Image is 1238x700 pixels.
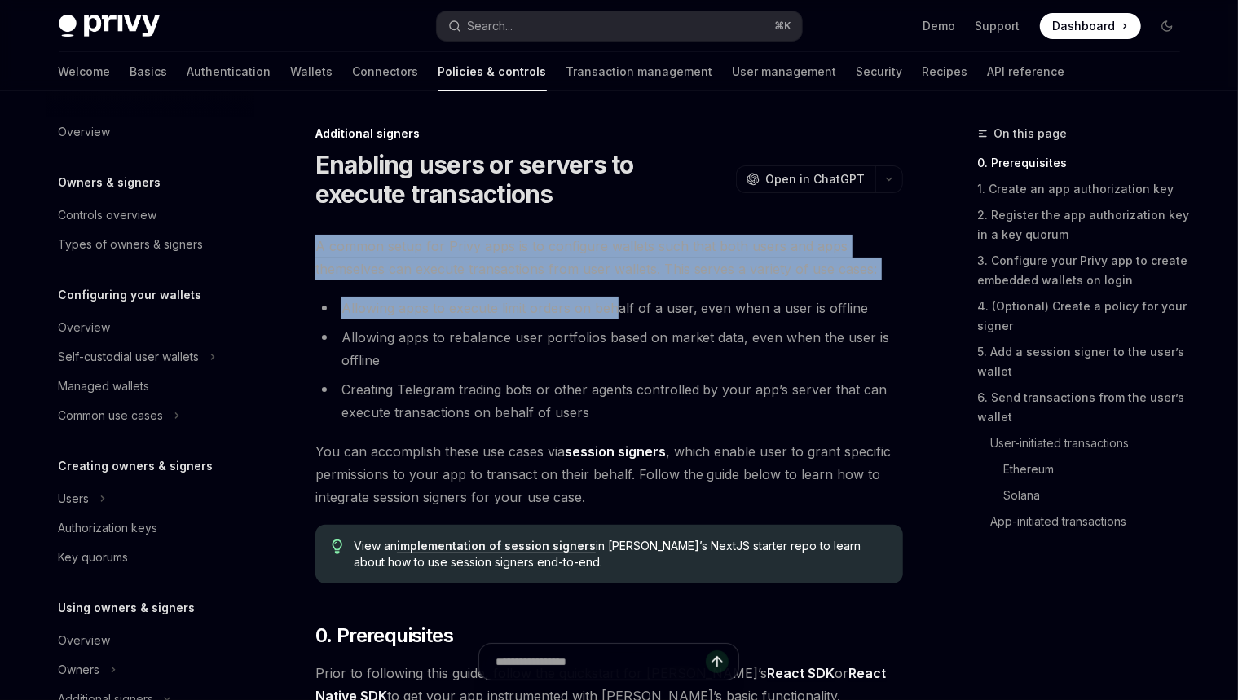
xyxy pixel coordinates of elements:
a: Connectors [353,52,419,91]
span: Open in ChatGPT [766,171,866,187]
a: Policies & controls [438,52,547,91]
div: Controls overview [59,205,157,225]
span: 0. Prerequisites [315,623,453,649]
button: Toggle dark mode [1154,13,1180,39]
div: Overview [59,318,111,337]
div: Owners [59,660,100,680]
div: Authorization keys [59,518,158,538]
a: 5. Add a session signer to the user’s wallet [978,339,1193,385]
a: Overview [46,117,254,147]
div: Common use cases [59,406,164,425]
a: session signers [565,443,666,460]
a: Authorization keys [46,513,254,543]
li: Creating Telegram trading bots or other agents controlled by your app’s server that can execute t... [315,378,903,424]
a: User-initiated transactions [978,430,1193,456]
img: dark logo [59,15,160,37]
button: Open search [437,11,802,41]
h5: Creating owners & signers [59,456,214,476]
h1: Enabling users or servers to execute transactions [315,150,729,209]
a: Overview [46,626,254,655]
div: Self-custodial user wallets [59,347,200,367]
div: Additional signers [315,125,903,142]
a: Support [976,18,1020,34]
span: View an in [PERSON_NAME]’s NextJS starter repo to learn about how to use session signers end-to-end. [354,538,886,570]
button: Toggle Common use cases section [46,401,254,430]
a: Basics [130,52,168,91]
button: Toggle Self-custodial user wallets section [46,342,254,372]
a: 3. Configure your Privy app to create embedded wallets on login [978,248,1193,293]
span: On this page [994,124,1068,143]
span: Dashboard [1053,18,1116,34]
span: A common setup for Privy apps is to configure wallets such that both users and apps themselves ca... [315,235,903,280]
h5: Configuring your wallets [59,285,202,305]
span: You can accomplish these use cases via , which enable user to grant specific permissions to your ... [315,440,903,508]
div: Overview [59,631,111,650]
a: Managed wallets [46,372,254,401]
div: Users [59,489,90,508]
a: 0. Prerequisites [978,150,1193,176]
a: 4. (Optional) Create a policy for your signer [978,293,1193,339]
a: 6. Send transactions from the user’s wallet [978,385,1193,430]
svg: Tip [332,539,343,554]
a: Types of owners & signers [46,230,254,259]
div: Key quorums [59,548,129,567]
a: Recipes [923,52,968,91]
button: Send message [706,650,729,673]
a: Key quorums [46,543,254,572]
a: API reference [988,52,1065,91]
a: User management [733,52,837,91]
a: Wallets [291,52,333,91]
a: implementation of session signers [397,539,596,553]
h5: Owners & signers [59,173,161,192]
button: Toggle Users section [46,484,254,513]
div: Managed wallets [59,376,150,396]
a: Solana [978,482,1193,508]
a: 1. Create an app authorization key [978,176,1193,202]
div: Overview [59,122,111,142]
a: Controls overview [46,200,254,230]
li: Allowing apps to execute limit orders on behalf of a user, even when a user is offline [315,297,903,319]
a: Overview [46,313,254,342]
span: ⌘ K [775,20,792,33]
button: Toggle Owners section [46,655,254,685]
a: Ethereum [978,456,1193,482]
div: Types of owners & signers [59,235,204,254]
div: Search... [468,16,513,36]
a: Dashboard [1040,13,1141,39]
li: Allowing apps to rebalance user portfolios based on market data, even when the user is offline [315,326,903,372]
a: Authentication [187,52,271,91]
button: Open in ChatGPT [736,165,875,193]
a: App-initiated transactions [978,508,1193,535]
a: Demo [923,18,956,34]
a: Welcome [59,52,111,91]
a: Security [857,52,903,91]
h5: Using owners & signers [59,598,196,618]
input: Ask a question... [496,644,706,680]
a: Transaction management [566,52,713,91]
a: 2. Register the app authorization key in a key quorum [978,202,1193,248]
